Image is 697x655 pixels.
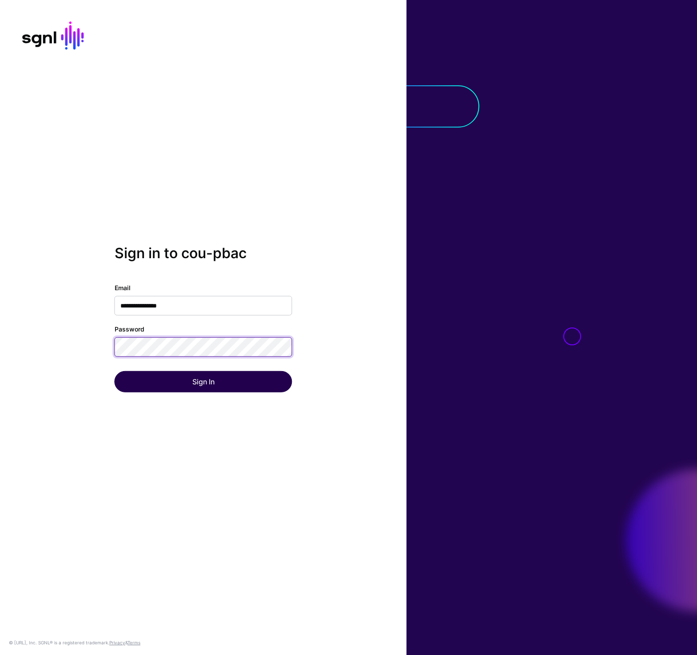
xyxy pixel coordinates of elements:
[115,245,292,262] h2: Sign in to cou-pbac
[115,371,292,392] button: Sign In
[115,283,131,292] label: Email
[109,640,125,645] a: Privacy
[127,640,140,645] a: Terms
[115,324,144,334] label: Password
[9,639,140,646] div: © [URL], Inc. SGNL® is a registered trademark. &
